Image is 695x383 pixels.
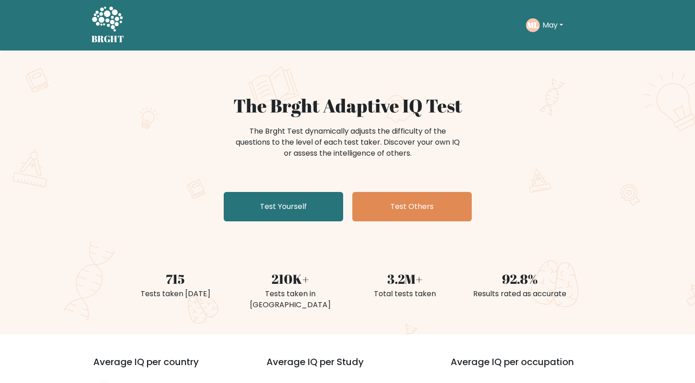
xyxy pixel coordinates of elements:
h3: Average IQ per occupation [451,356,613,378]
div: 715 [124,269,227,288]
a: Test Yourself [224,192,343,221]
div: Tests taken in [GEOGRAPHIC_DATA] [238,288,342,310]
a: BRGHT [91,4,124,47]
div: Tests taken [DATE] [124,288,227,299]
div: The Brght Test dynamically adjusts the difficulty of the questions to the level of each test take... [233,126,463,159]
div: 3.2M+ [353,269,457,288]
div: Results rated as accurate [468,288,572,299]
button: May [540,19,566,31]
a: Test Others [352,192,472,221]
h3: Average IQ per Study [266,356,429,378]
text: ML [527,20,538,30]
div: Total tests taken [353,288,457,299]
div: 210K+ [238,269,342,288]
h5: BRGHT [91,34,124,45]
h3: Average IQ per country [93,356,233,378]
h1: The Brght Adaptive IQ Test [124,95,572,117]
div: 92.8% [468,269,572,288]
